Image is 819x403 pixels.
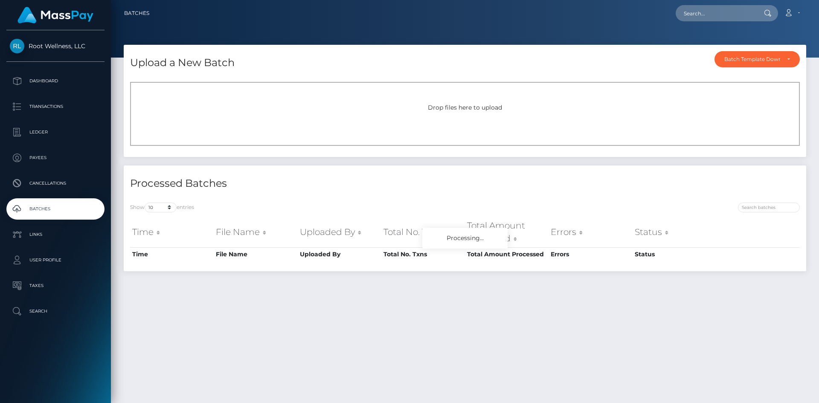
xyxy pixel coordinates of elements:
th: File Name [214,217,297,247]
a: Batches [6,198,105,220]
div: Batch Template Download [724,56,780,63]
th: Errors [549,217,632,247]
a: Cancellations [6,173,105,194]
th: Uploaded By [298,217,381,247]
a: Ledger [6,122,105,143]
th: Errors [549,247,632,261]
div: Processing... [422,228,508,249]
a: Batches [124,4,149,22]
p: Taxes [10,279,101,292]
th: Total Amount Processed [465,217,549,247]
h4: Upload a New Batch [130,55,235,70]
p: Batches [10,203,101,215]
a: Transactions [6,96,105,117]
p: Dashboard [10,75,101,87]
p: Ledger [10,126,101,139]
p: Cancellations [10,177,101,190]
input: Search... [676,5,756,21]
th: File Name [214,247,297,261]
a: Dashboard [6,70,105,92]
span: Root Wellness, LLC [6,42,105,50]
h4: Processed Batches [130,176,459,191]
a: Payees [6,147,105,168]
input: Search batches [738,203,800,212]
th: Status [633,247,716,261]
p: Payees [10,151,101,164]
a: Links [6,224,105,245]
th: Total Amount Processed [465,247,549,261]
span: Drop files here to upload [428,104,502,111]
a: Search [6,301,105,322]
th: Uploaded By [298,247,381,261]
button: Batch Template Download [714,51,800,67]
p: Search [10,305,101,318]
p: Transactions [10,100,101,113]
th: Total No. Txns [381,247,465,261]
img: MassPay Logo [17,7,93,23]
p: User Profile [10,254,101,267]
th: Time [130,247,214,261]
label: Show entries [130,203,194,212]
img: Root Wellness, LLC [10,39,24,53]
a: User Profile [6,249,105,271]
th: Total No. Txns [381,217,465,247]
p: Links [10,228,101,241]
th: Status [633,217,716,247]
select: Showentries [145,203,177,212]
a: Taxes [6,275,105,296]
th: Time [130,217,214,247]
